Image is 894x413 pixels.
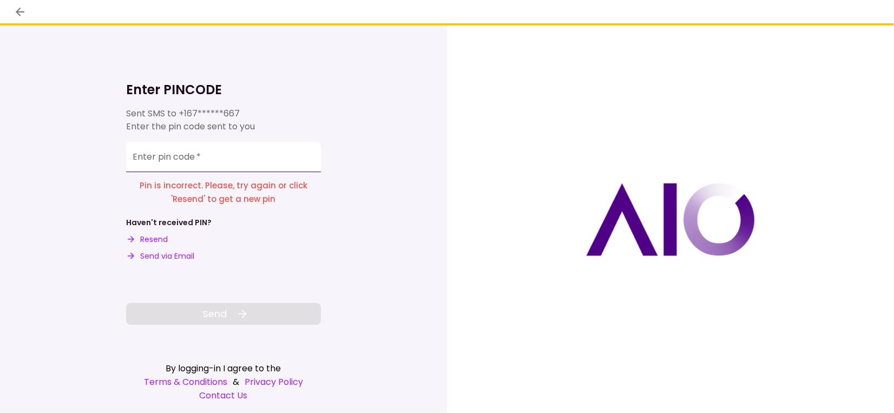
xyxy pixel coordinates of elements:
[126,217,212,228] div: Haven't received PIN?
[126,107,321,133] div: Sent SMS to Enter the pin code sent to you
[126,362,321,375] div: By logging-in I agree to the
[203,306,227,321] span: Send
[245,375,303,389] a: Privacy Policy
[126,375,321,389] div: &
[126,389,321,402] a: Contact Us
[11,3,29,21] button: back
[126,251,194,262] button: Send via Email
[126,81,321,99] h1: Enter PINCODE
[586,183,755,256] img: AIO logo
[144,375,227,389] a: Terms & Conditions
[126,179,321,206] p: Pin is incorrect. Please, try again or click 'Resend' to get a new pin
[126,303,321,325] button: Send
[126,234,168,245] button: Resend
